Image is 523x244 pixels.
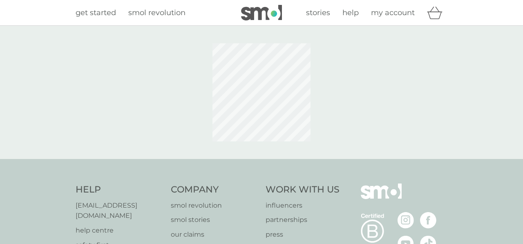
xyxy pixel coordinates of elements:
a: our claims [171,229,258,240]
a: smol stories [171,215,258,225]
img: visit the smol Facebook page [420,212,436,228]
a: stories [306,7,330,19]
img: smol [361,184,402,211]
a: smol revolution [128,7,186,19]
span: smol revolution [128,8,186,17]
span: my account [371,8,415,17]
a: get started [76,7,116,19]
a: influencers [266,200,340,211]
span: get started [76,8,116,17]
h4: Help [76,184,163,196]
span: help [342,8,359,17]
img: smol [241,5,282,20]
div: basket [427,4,447,21]
a: smol revolution [171,200,258,211]
h4: Work With Us [266,184,340,196]
a: help [342,7,359,19]
a: partnerships [266,215,340,225]
a: [EMAIL_ADDRESS][DOMAIN_NAME] [76,200,163,221]
h4: Company [171,184,258,196]
a: help centre [76,225,163,236]
a: my account [371,7,415,19]
a: press [266,229,340,240]
span: stories [306,8,330,17]
img: visit the smol Instagram page [398,212,414,228]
